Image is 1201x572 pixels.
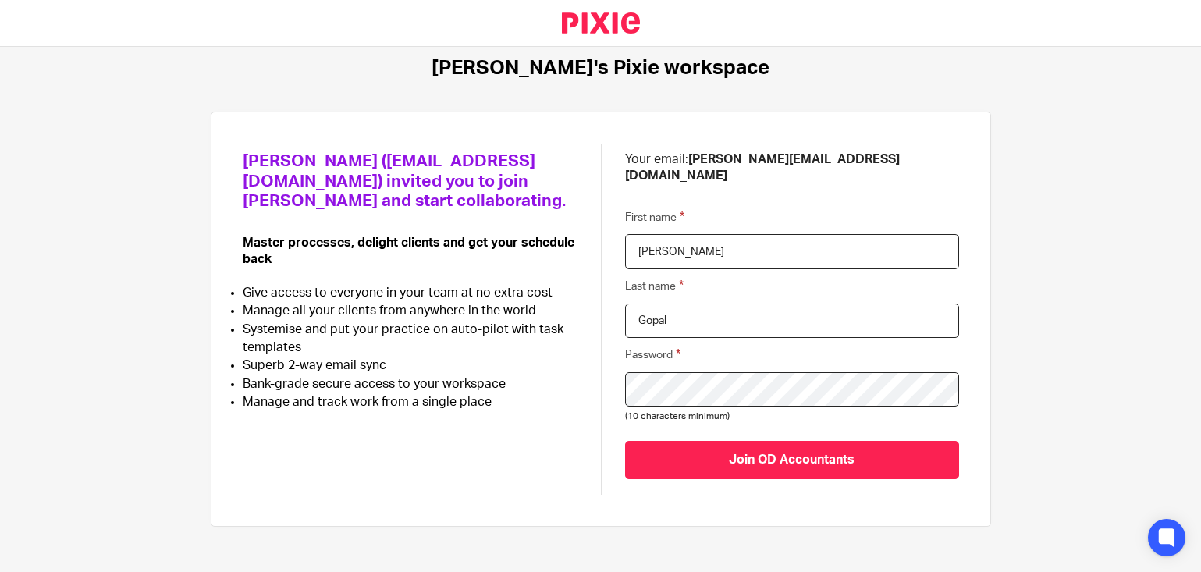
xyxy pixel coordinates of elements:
[243,153,566,209] span: [PERSON_NAME] ([EMAIL_ADDRESS][DOMAIN_NAME]) invited you to join [PERSON_NAME] and start collabor...
[243,375,577,393] li: Bank-grade secure access to your workspace
[243,302,577,320] li: Manage all your clients from anywhere in the world
[243,357,577,375] li: Superb 2-way email sync
[625,277,684,295] label: Last name
[432,56,769,80] h1: [PERSON_NAME]'s Pixie workspace
[243,235,577,268] p: Master processes, delight clients and get your schedule back
[625,441,959,479] input: Join OD Accountants
[625,304,959,339] input: Last name
[243,393,577,411] li: Manage and track work from a single place
[625,151,959,185] p: Your email:
[625,208,684,226] label: First name
[625,346,680,364] label: Password
[243,321,577,357] li: Systemise and put your practice on auto-pilot with task templates
[625,412,730,421] span: (10 characters minimum)
[625,153,900,182] b: [PERSON_NAME][EMAIL_ADDRESS][DOMAIN_NAME]
[243,284,577,302] li: Give access to everyone in your team at no extra cost
[625,234,959,269] input: First name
